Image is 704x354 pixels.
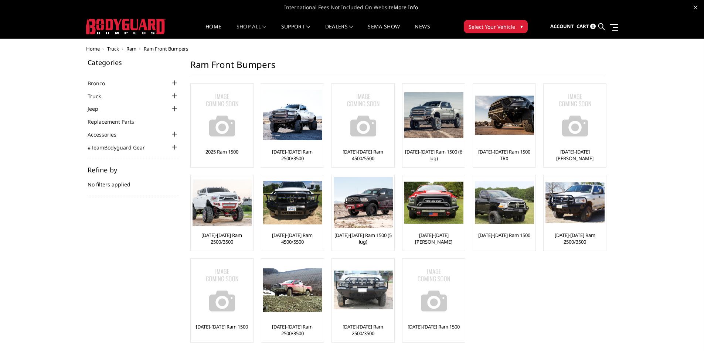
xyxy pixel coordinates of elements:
[281,24,310,38] a: Support
[144,45,188,52] span: Ram Front Bumpers
[325,24,353,38] a: Dealers
[520,23,523,30] span: ▾
[86,45,100,52] a: Home
[263,323,322,337] a: [DATE]-[DATE] Ram 2500/3500
[394,4,418,11] a: More Info
[334,323,392,337] a: [DATE]-[DATE] Ram 2500/3500
[205,148,238,155] a: 2025 Ram 1500
[545,232,604,245] a: [DATE]-[DATE] Ram 2500/3500
[88,166,179,196] div: No filters applied
[88,92,110,100] a: Truck
[478,232,530,238] a: [DATE]-[DATE] Ram 1500
[334,86,393,145] img: No Image
[545,148,604,162] a: [DATE]-[DATE] [PERSON_NAME]
[88,144,154,151] a: #TeamBodyguard Gear
[88,79,114,87] a: Bronco
[577,17,596,37] a: Cart 0
[368,24,400,38] a: SEMA Show
[88,131,126,138] a: Accessories
[404,232,463,245] a: [DATE]-[DATE] [PERSON_NAME]
[550,23,574,30] span: Account
[196,323,248,330] a: [DATE]-[DATE] Ram 1500
[86,19,166,34] img: BODYGUARD BUMPERS
[193,261,251,320] a: No Image
[550,17,574,37] a: Account
[205,24,221,38] a: Home
[193,261,252,320] img: No Image
[88,166,179,173] h5: Refine by
[126,45,136,52] a: Ram
[193,86,252,145] img: No Image
[464,20,528,33] button: Select Your Vehicle
[590,24,596,29] span: 0
[404,261,463,320] img: No Image
[577,23,589,30] span: Cart
[475,148,534,162] a: [DATE]-[DATE] Ram 1500 TRX
[334,86,392,145] a: No Image
[545,86,605,145] img: No Image
[193,232,251,245] a: [DATE]-[DATE] Ram 2500/3500
[88,59,179,66] h5: Categories
[334,148,392,162] a: [DATE]-[DATE] Ram 4500/5500
[237,24,266,38] a: shop all
[193,86,251,145] a: No Image
[88,105,108,113] a: Jeep
[88,118,143,126] a: Replacement Parts
[190,59,606,76] h1: Ram Front Bumpers
[334,232,392,245] a: [DATE]-[DATE] Ram 1500 (5 lug)
[263,232,322,245] a: [DATE]-[DATE] Ram 4500/5500
[469,23,515,31] span: Select Your Vehicle
[408,323,460,330] a: [DATE]-[DATE] Ram 1500
[107,45,119,52] a: Truck
[404,148,463,162] a: [DATE]-[DATE] Ram 1500 (6 lug)
[415,24,430,38] a: News
[263,148,322,162] a: [DATE]-[DATE] Ram 2500/3500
